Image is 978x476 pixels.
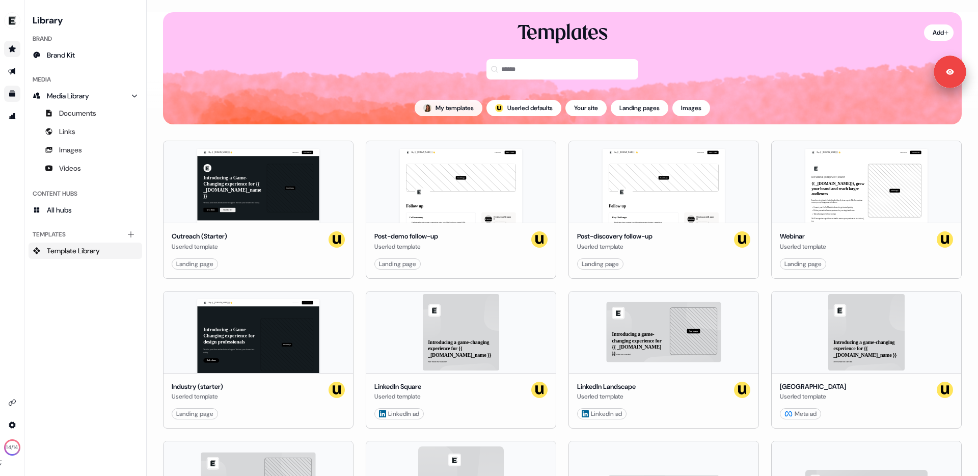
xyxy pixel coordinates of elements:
div: Templates [518,20,608,47]
img: userled logo [734,382,750,398]
a: Links [29,123,142,140]
div: Userled template [577,391,636,402]
button: Hey {{ _[DOMAIN_NAME] }} 👋Learn moreBook a demoYour imageFollow upCall summary Understand what cu... [366,141,556,279]
a: Go to templates [4,86,20,102]
a: All hubs [29,202,142,218]
button: Hey {{ _[DOMAIN_NAME] }} 👋Learn moreBook a demoIntroducing a Game-Changing experience for design ... [163,291,354,429]
div: 14 /14 [6,443,18,452]
div: Landing page [379,259,416,269]
span: Images [59,145,82,155]
div: Landing page [784,259,822,269]
div: Userled template [374,391,421,402]
span: Template Library [47,246,100,256]
button: My templates [415,100,482,116]
div: Webinar [780,231,826,242]
div: Templates [29,226,142,243]
a: Go to integrations [4,394,20,411]
a: Template Library [29,243,142,259]
div: Userled template [374,242,438,252]
button: Hey {{ _[DOMAIN_NAME] }} 👋Learn moreBook a demoYour imageFollow upKey Challenges Breaking down co... [568,141,759,279]
button: Introducing a game-changing experience for {{ _[DOMAIN_NAME]_name }}See what we can do![GEOGRAPHI... [771,291,962,429]
img: userled logo [531,382,548,398]
img: userled logo [937,382,953,398]
div: Post-demo follow-up [374,231,438,242]
div: Landing page [582,259,619,269]
h3: Library [29,12,142,27]
img: Pouyeh [423,104,431,112]
div: Userled template [172,242,227,252]
div: Userled template [780,242,826,252]
button: Introducing a game-changing experience for {{ _[DOMAIN_NAME]_name }}See what we can do!LinkedIn S... [366,291,556,429]
a: Videos [29,160,142,176]
div: [GEOGRAPHIC_DATA] [780,382,846,392]
span: Links [59,126,75,137]
div: Userled template [780,391,846,402]
a: Images [29,142,142,158]
button: userled logo;Userled defaults [486,100,561,116]
span: Brand Kit [47,50,75,60]
div: Content Hubs [29,186,142,202]
span: Videos [59,163,81,173]
div: LinkedIn ad [582,409,622,419]
button: Introducing a game-changing experience for {{ _[DOMAIN_NAME] }}See what we can do!Your imageLinke... [568,291,759,429]
div: Media [29,71,142,88]
button: Your site [565,100,607,116]
div: Outreach (Starter) [172,231,227,242]
span: Media Library [47,91,89,101]
button: Hey {{ _[DOMAIN_NAME] }} 👋Learn moreBook a demoLIVE WEBINAR | [DATE] 1PM EST | 10AM PST{{ _[DOMAI... [771,141,962,279]
div: Userled template [577,242,653,252]
img: userled logo [329,382,345,398]
img: userled logo [531,231,548,248]
div: Landing page [176,259,213,269]
a: Media Library [29,88,142,104]
a: Brand Kit [29,47,142,63]
span: Documents [59,108,96,118]
a: Go to prospects [4,41,20,57]
button: Images [672,100,710,116]
img: userled logo [734,231,750,248]
div: Industry (starter) [172,382,223,392]
img: userled logo [937,231,953,248]
span: All hubs [47,205,72,215]
button: Hey {{ _[DOMAIN_NAME] }} 👋Learn moreBook a demoIntroducing a Game-Changing experience for {{ _[DO... [163,141,354,279]
button: Landing pages [611,100,668,116]
div: Userled template [172,391,223,402]
img: userled logo [495,104,503,112]
a: Go to integrations [4,417,20,433]
div: LinkedIn Landscape [577,382,636,392]
a: Go to attribution [4,108,20,124]
a: Go to outbound experience [4,63,20,80]
button: Add [924,24,954,41]
div: ; [495,104,503,112]
div: Landing page [176,409,213,419]
div: LinkedIn Square [374,382,421,392]
div: Brand [29,31,142,47]
div: Post-discovery follow-up [577,231,653,242]
div: Meta ad [784,409,817,419]
a: Documents [29,105,142,121]
div: LinkedIn ad [379,409,419,419]
img: userled logo [329,231,345,248]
